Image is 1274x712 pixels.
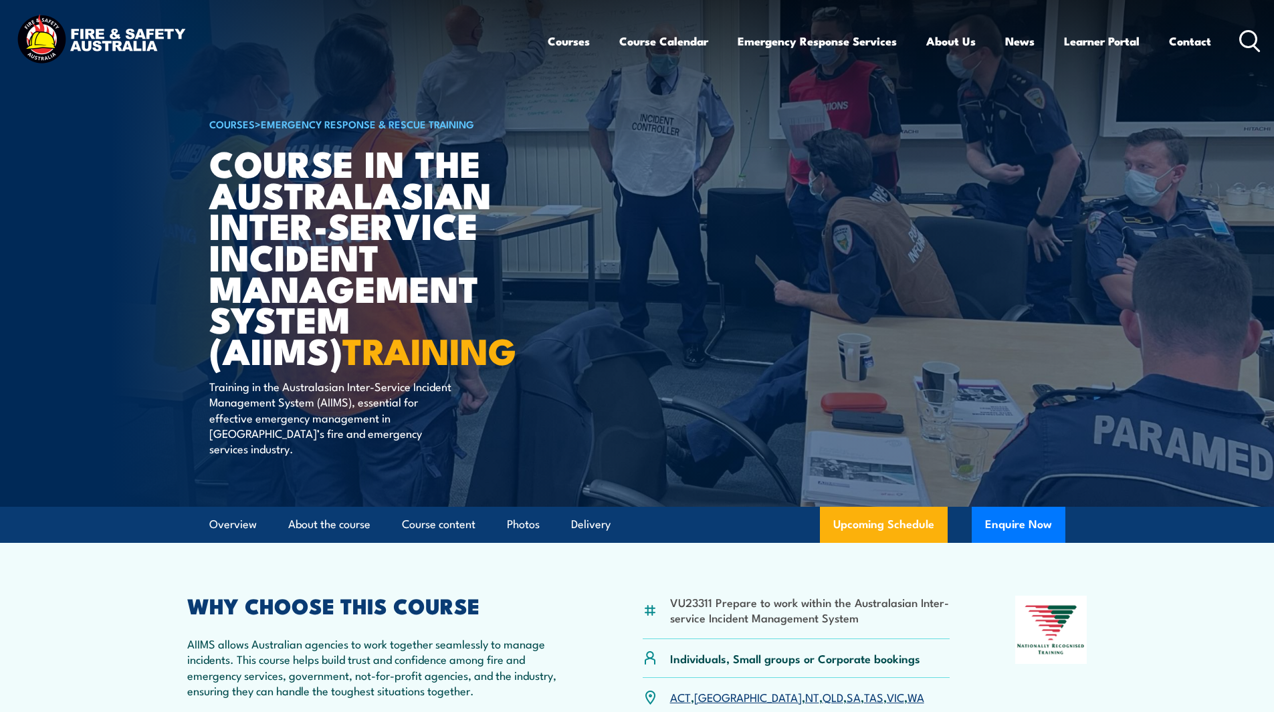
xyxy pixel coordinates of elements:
[209,116,255,131] a: COURSES
[670,594,950,626] li: VU23311 Prepare to work within the Australasian Inter-service Incident Management System
[805,689,819,705] a: NT
[670,689,924,705] p: , , , , , , ,
[261,116,474,131] a: Emergency Response & Rescue Training
[820,507,948,543] a: Upcoming Schedule
[1064,23,1140,59] a: Learner Portal
[619,23,708,59] a: Course Calendar
[548,23,590,59] a: Courses
[972,507,1065,543] button: Enquire Now
[288,507,370,542] a: About the course
[209,116,540,132] h6: >
[823,689,843,705] a: QLD
[908,689,924,705] a: WA
[402,507,475,542] a: Course content
[926,23,976,59] a: About Us
[571,507,611,542] a: Delivery
[670,689,691,705] a: ACT
[187,596,578,614] h2: WHY CHOOSE THIS COURSE
[342,322,516,377] strong: TRAINING
[209,507,257,542] a: Overview
[1169,23,1211,59] a: Contact
[209,147,540,366] h1: Course in the Australasian Inter-service Incident Management System (AIIMS)
[887,689,904,705] a: VIC
[507,507,540,542] a: Photos
[694,689,802,705] a: [GEOGRAPHIC_DATA]
[864,689,883,705] a: TAS
[1005,23,1035,59] a: News
[847,689,861,705] a: SA
[738,23,897,59] a: Emergency Response Services
[1015,596,1087,664] img: Nationally Recognised Training logo.
[187,636,578,699] p: AIIMS allows Australian agencies to work together seamlessly to manage incidents. This course hel...
[209,378,453,457] p: Training in the Australasian Inter-Service Incident Management System (AIIMS), essential for effe...
[670,650,920,666] p: Individuals, Small groups or Corporate bookings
